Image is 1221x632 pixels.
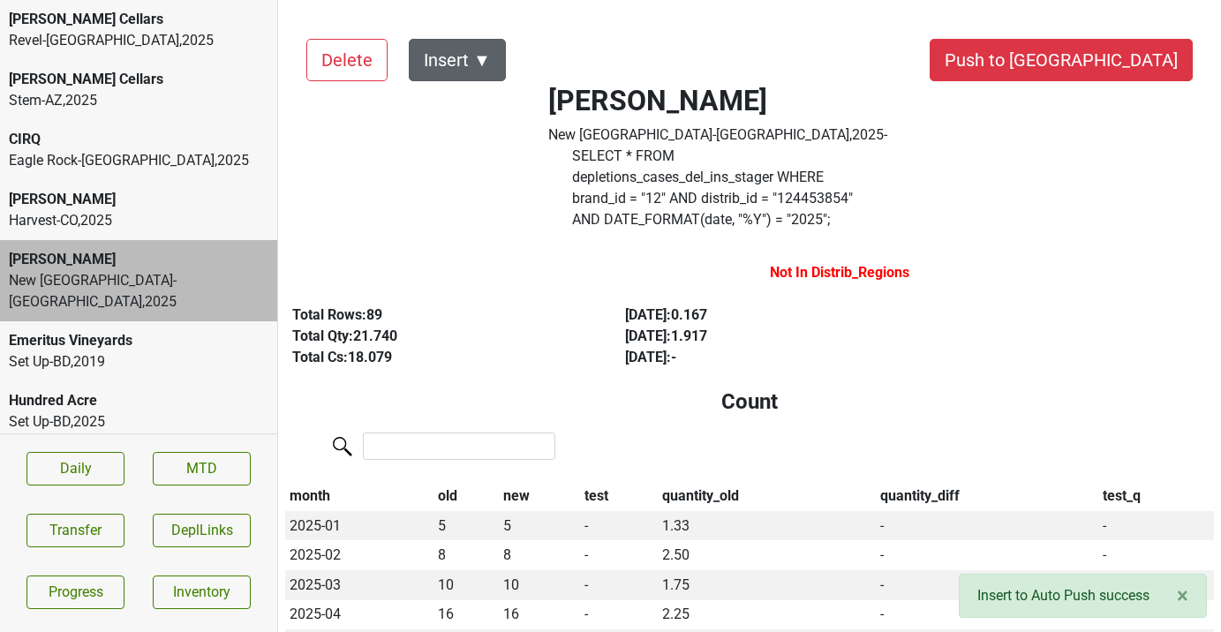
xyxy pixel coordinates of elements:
[1099,540,1214,570] td: -
[548,84,887,117] h2: [PERSON_NAME]
[548,124,887,146] div: New [GEOGRAPHIC_DATA]-[GEOGRAPHIC_DATA] , 2025 -
[876,600,1099,630] td: -
[9,270,268,312] div: New [GEOGRAPHIC_DATA]-[GEOGRAPHIC_DATA] , 2025
[499,511,580,541] td: 5
[770,262,909,283] label: Not In Distrib_Regions
[1177,583,1188,608] span: ×
[153,514,251,547] button: DeplLinks
[9,189,268,210] div: [PERSON_NAME]
[876,540,1099,570] td: -
[285,540,434,570] td: 2025-02
[580,511,658,541] td: -
[9,129,268,150] div: CIRQ
[285,481,434,511] th: month: activate to sort column descending
[1099,481,1214,511] th: test_q: activate to sort column ascending
[499,481,580,511] th: new: activate to sort column ascending
[625,347,917,368] div: [DATE] : -
[580,600,658,630] td: -
[9,69,268,90] div: [PERSON_NAME] Cellars
[580,481,658,511] th: test: activate to sort column ascending
[658,540,876,570] td: 2.50
[285,600,434,630] td: 2025-04
[26,452,124,485] a: Daily
[299,389,1200,415] h4: Count
[1099,570,1214,600] td: -
[434,540,500,570] td: 8
[876,511,1099,541] td: -
[9,249,268,270] div: [PERSON_NAME]
[625,305,917,326] div: [DATE] : 0.167
[26,514,124,547] button: Transfer
[153,576,251,609] a: Inventory
[580,540,658,570] td: -
[499,600,580,630] td: 16
[572,146,863,230] label: Click to copy query
[1099,511,1214,541] td: -
[658,481,876,511] th: quantity_old: activate to sort column ascending
[9,90,268,111] div: Stem-AZ , 2025
[434,570,500,600] td: 10
[658,570,876,600] td: 1.75
[876,481,1099,511] th: quantity_diff: activate to sort column ascending
[285,511,434,541] td: 2025-01
[434,511,500,541] td: 5
[658,600,876,630] td: 2.25
[930,39,1193,81] button: Push to [GEOGRAPHIC_DATA]
[625,326,917,347] div: [DATE] : 1.917
[9,351,268,372] div: Set Up-BD , 2019
[434,481,500,511] th: old: activate to sort column ascending
[658,511,876,541] td: 1.33
[499,540,580,570] td: 8
[409,39,506,81] button: Insert ▼
[9,9,268,30] div: [PERSON_NAME] Cellars
[306,39,388,81] button: Delete
[26,576,124,609] a: Progress
[153,452,251,485] a: MTD
[580,570,658,600] td: -
[9,330,268,351] div: Emeritus Vineyards
[9,390,268,411] div: Hundred Acre
[9,411,268,433] div: Set Up-BD , 2025
[876,570,1099,600] td: -
[9,150,268,171] div: Eagle Rock-[GEOGRAPHIC_DATA] , 2025
[292,347,584,368] div: Total Cs: 18.079
[285,570,434,600] td: 2025-03
[9,30,268,51] div: Revel-[GEOGRAPHIC_DATA] , 2025
[959,574,1207,618] div: Insert to Auto Push success
[292,305,584,326] div: Total Rows: 89
[292,326,584,347] div: Total Qty: 21.740
[9,210,268,231] div: Harvest-CO , 2025
[499,570,580,600] td: 10
[434,600,500,630] td: 16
